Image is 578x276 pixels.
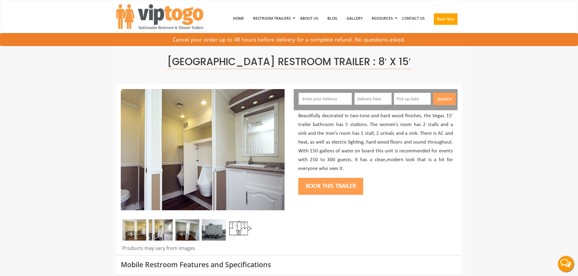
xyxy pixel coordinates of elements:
a: Restroom Trailers [248,3,296,34]
button: Book Now [434,13,458,25]
a: Gallery [342,3,367,34]
input: Enter your Address [299,93,352,105]
img: Full view of five station restroom trailer with two separate doors for men and women [202,219,226,241]
a: Resources [367,3,397,34]
input: Delivery Date [354,93,392,105]
img: Vages 5 station 03 [122,219,146,241]
input: Pick up Date [394,93,431,105]
div: Products may vary from images [121,245,285,255]
a: Home [228,3,248,34]
img: Floor Plan of 5 station restroom with sink and toilet [228,219,252,241]
button: Book this trailer [298,178,363,195]
img: VIPTOGO [116,4,203,29]
button: Search [433,93,456,105]
span: [GEOGRAPHIC_DATA] Restroom Trailer : 8′ x 15′ [167,55,411,69]
a: Blog [323,3,342,34]
a: Contact Us [397,3,429,34]
a: Book Now [429,3,462,38]
p: Beautifully decorated in two-tone and hard wood finishes, the Vegas 15’ trailer bathroom has 5 st... [298,112,453,173]
button: Live Chat [554,252,578,276]
h3: Mobile Restroom Features and Specifications [121,261,458,268]
img: Full view of five station restroom trailer with two separate doors for men and women [121,89,285,210]
img: With modern design and privacy the women’s side is comfortable and clean. [175,219,199,241]
img: Vages 5 station 02 [149,219,173,241]
a: About Us [296,3,323,34]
